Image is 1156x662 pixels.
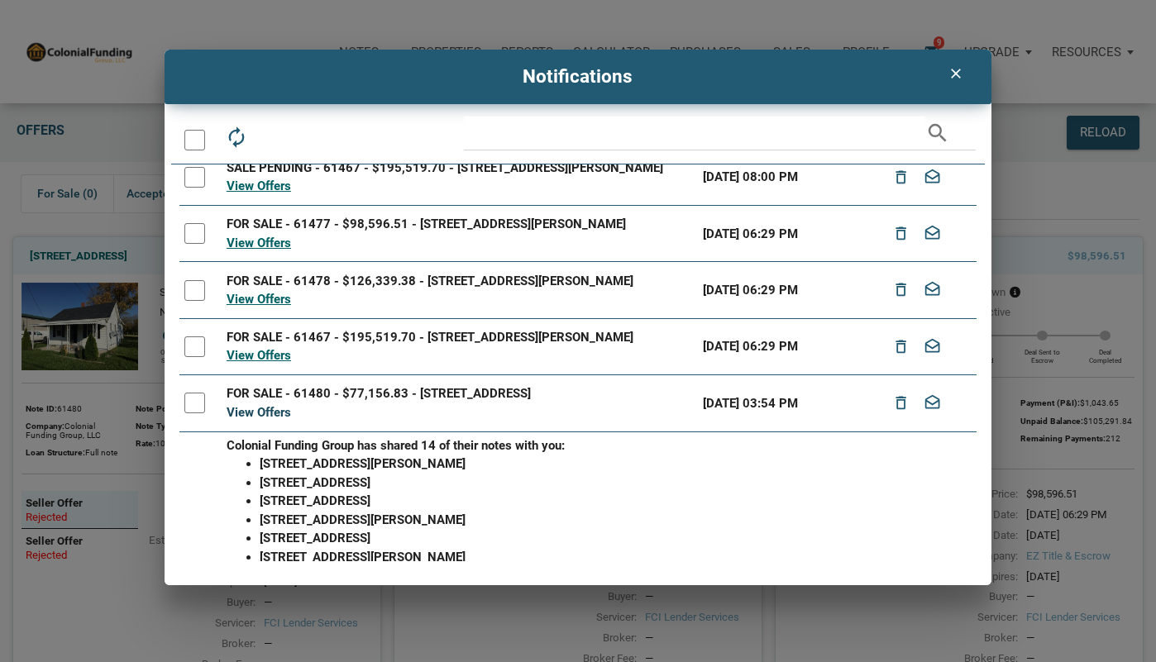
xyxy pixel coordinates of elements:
a: View Offers [227,292,291,307]
button: clear [934,58,977,89]
i: clear [946,65,966,82]
div: SALE PENDING - 61467 - $195,519.70 - [STREET_ADDRESS][PERSON_NAME] [227,159,695,178]
button: delete_outline [886,331,917,363]
td: [DATE] 08:00 PM [699,149,857,205]
button: delete_outline [886,162,917,193]
a: View Offers [227,236,291,250]
div: FOR SALE - 61467 - $195,519.70 - [STREET_ADDRESS][PERSON_NAME] [227,328,695,347]
li: [STREET_ADDRESS] [260,529,695,548]
i: delete_outline [891,162,911,192]
i: autorenew [225,126,248,149]
div: FOR SALE - 61480 - $77,156.83 - [STREET_ADDRESS] [227,384,695,403]
button: delete_outline [886,388,917,419]
i: delete_outline [891,275,911,305]
button: delete_outline [886,274,917,306]
td: [DATE] 03:54 PM [699,375,857,431]
button: drafts [917,162,948,193]
div: FOR SALE - 61477 - $98,596.51 - [STREET_ADDRESS][PERSON_NAME] [227,215,695,234]
td: [DATE] 06:29 PM [699,206,857,262]
i: search [925,117,950,150]
i: drafts [922,275,942,305]
h4: Notifications [177,63,980,91]
button: drafts [917,331,948,363]
li: [STREET_ADDRESS] [260,492,695,511]
button: drafts [917,274,948,306]
i: drafts [922,331,942,361]
div: FOR SALE - 61478 - $126,339.38 - [STREET_ADDRESS][PERSON_NAME] [227,272,695,291]
a: View Offers [227,179,291,193]
div: Colonial Funding Group has shared 14 of their notes with you: [227,436,695,455]
li: [STREET_ADDRESS][PERSON_NAME] [260,455,695,474]
td: [DATE] 06:29 PM [699,262,857,318]
li: [STREET_ADDRESS][PERSON_NAME] [260,511,695,530]
i: delete_outline [891,219,911,249]
button: drafts [917,218,948,250]
td: [DATE] 06:29 PM [699,318,857,374]
button: autorenew [217,117,255,154]
li: [STREET_ADDRESS] [260,474,695,493]
li: [STREET_ADDRESS][PERSON_NAME] [260,548,695,567]
a: View Offers [227,348,291,363]
a: View Offers [227,405,291,420]
i: delete_outline [891,388,911,418]
button: drafts [917,388,948,419]
i: delete_outline [891,331,911,361]
i: drafts [922,388,942,418]
i: drafts [922,219,942,249]
button: delete_outline [886,218,917,250]
i: drafts [922,162,942,192]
